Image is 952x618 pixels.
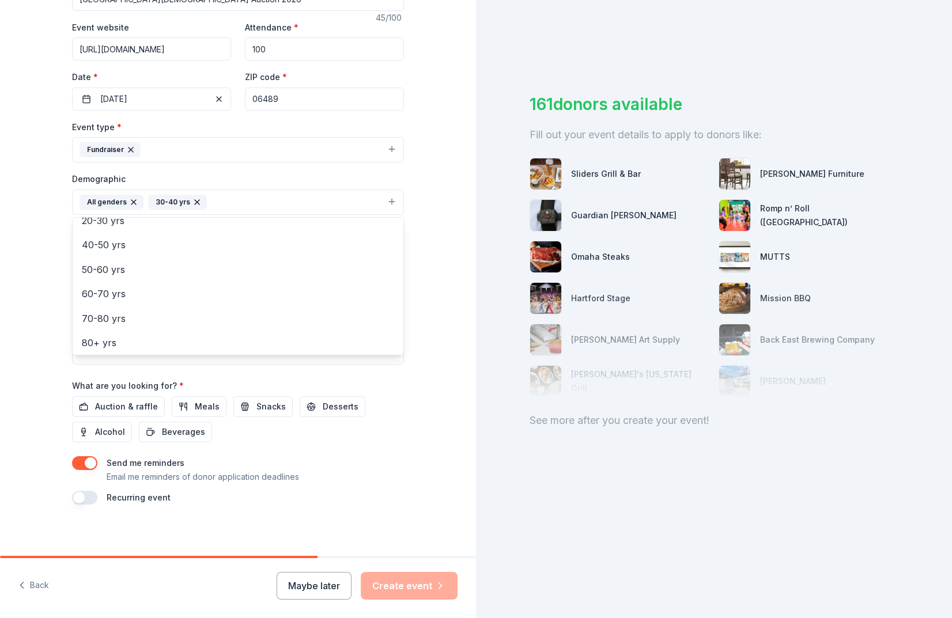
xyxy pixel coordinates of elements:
div: All genders30-40 yrs [72,217,404,355]
span: 80+ yrs [82,335,394,350]
div: 30-40 yrs [148,195,207,210]
span: 50-60 yrs [82,262,394,277]
span: 70-80 yrs [82,311,394,326]
span: 20-30 yrs [82,213,394,228]
span: 60-70 yrs [82,286,394,301]
span: 40-50 yrs [82,237,394,252]
button: All genders30-40 yrs [72,189,404,215]
div: All genders [80,195,143,210]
